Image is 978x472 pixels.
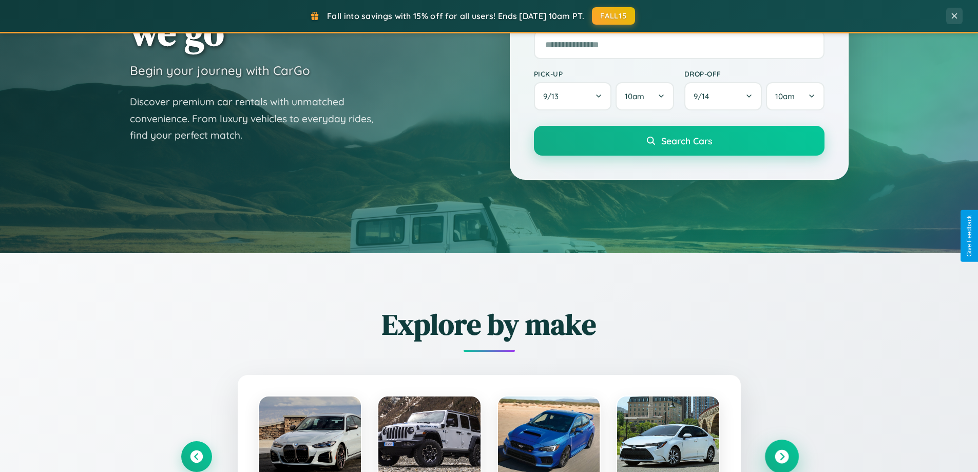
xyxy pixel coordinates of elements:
span: 9 / 13 [543,91,564,101]
label: Pick-up [534,69,674,78]
button: 10am [616,82,674,110]
span: 10am [775,91,795,101]
button: 9/13 [534,82,612,110]
div: Give Feedback [966,215,973,257]
span: Search Cars [661,135,712,146]
button: FALL15 [592,7,635,25]
label: Drop-off [684,69,824,78]
button: 9/14 [684,82,762,110]
button: Search Cars [534,126,824,156]
h2: Explore by make [181,305,797,344]
span: Fall into savings with 15% off for all users! Ends [DATE] 10am PT. [327,11,584,21]
h3: Begin your journey with CarGo [130,63,310,78]
span: 10am [625,91,644,101]
span: 9 / 14 [694,91,714,101]
p: Discover premium car rentals with unmatched convenience. From luxury vehicles to everyday rides, ... [130,93,387,144]
button: 10am [766,82,824,110]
